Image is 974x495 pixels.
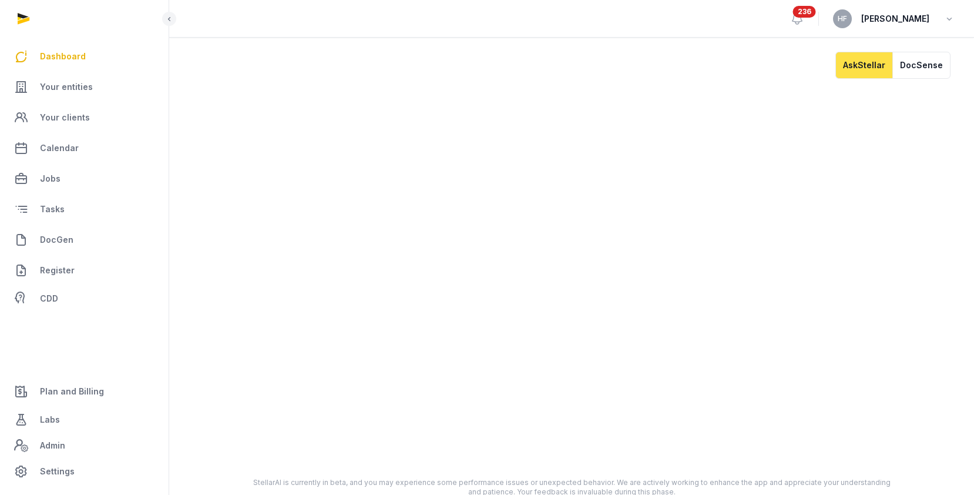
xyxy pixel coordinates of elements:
[9,103,159,132] a: Your clients
[9,457,159,486] a: Settings
[40,141,79,155] span: Calendar
[40,49,86,63] span: Dashboard
[40,202,65,216] span: Tasks
[9,287,159,310] a: CDD
[40,292,58,306] span: CDD
[40,439,65,453] span: Admin
[9,73,159,101] a: Your entities
[9,377,159,406] a: Plan and Billing
[9,226,159,254] a: DocGen
[40,413,60,427] span: Labs
[9,42,159,71] a: Dashboard
[40,464,75,479] span: Settings
[9,434,159,457] a: Admin
[833,9,852,28] button: HF
[9,195,159,223] a: Tasks
[892,52,951,79] button: DocSense
[9,256,159,285] a: Register
[40,111,90,125] span: Your clients
[40,384,104,399] span: Plan and Billing
[9,134,159,162] a: Calendar
[40,263,75,277] span: Register
[40,172,61,186] span: Jobs
[40,233,73,247] span: DocGen
[793,6,816,18] span: 236
[40,80,93,94] span: Your entities
[835,52,892,79] button: AskStellar
[9,165,159,193] a: Jobs
[838,15,847,22] span: HF
[861,12,929,26] span: [PERSON_NAME]
[9,406,159,434] a: Labs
